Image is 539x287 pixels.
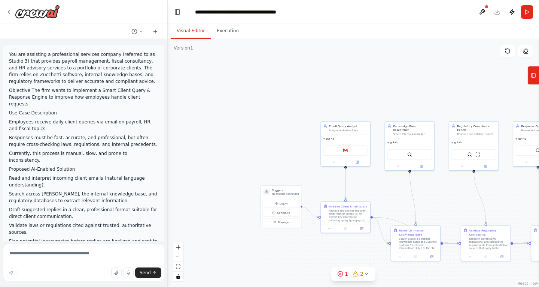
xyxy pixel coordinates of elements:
div: Analyze and extract key information from client emails, identifying the type of query (payroll, H... [329,129,368,132]
g: Edge from triggers to c17f1d0b-dcdc-4839-ad53-522a90dbf8c0 [301,205,318,219]
button: Open in side panel [410,164,433,168]
p: Employees receive daily client queries via email on payroll, HR, and fiscal topics. [9,119,158,132]
span: gpt-4o [454,141,462,144]
div: Regulatory Compliance ExpertResearch and validate current laws, regulations, and compliance requi... [449,121,499,171]
p: Proposed AI-Enabled Solution [9,166,158,173]
span: Event [280,202,287,206]
g: Edge from f7dce043-3799-4d05-bed6-fdc8504cceab to 6ae21f38-a748-49a8-a320-c14ba55cc21d [513,241,529,245]
button: Open in side panel [474,164,497,168]
button: zoom out [173,252,183,262]
button: Open in side panel [355,226,369,231]
button: Open in side panel [346,160,368,165]
button: Event [262,200,300,207]
img: Gmail [343,148,348,153]
img: Logo [15,5,60,18]
div: Knowledge Base ResearcherSearch internal knowledge bases and Zucchetti systems to find relevant p... [385,121,435,171]
div: TriggersNo triggers configuredEventScheduleManage [261,185,302,228]
div: Validate Regulatory ComplianceResearch current laws, regulations, and compliance requirements fro... [461,225,511,261]
p: Read and interpret incoming client emails (natural language understanding). [9,175,158,188]
button: Hide left sidebar [172,7,183,17]
p: Objective The firm wants to implement a Smart Client Query & Response Engine to improve how emplo... [9,87,158,107]
g: Edge from 50c792e7-2a5e-49a6-8b9a-b8708c801afa to c17f1d0b-dcdc-4839-ad53-522a90dbf8c0 [344,168,348,199]
button: 12 [331,267,375,281]
div: Analyze Client Email QueryRetrieve and analyze the client email with ID {email_id} to extract key... [320,201,371,233]
button: No output available [477,254,494,259]
div: Validate Regulatory Compliance [469,228,508,236]
div: Email Query Analyst [329,124,368,128]
p: Search across [PERSON_NAME], the internal knowledge base, and regulatory databases to extract rel... [9,191,158,204]
button: Open in side panel [495,254,509,259]
p: Currently, this process is manual, slow, and prone to inconsistency. [9,150,158,164]
a: React Flow attribution [518,281,538,285]
img: ScrapeWebsiteTool [475,152,480,157]
div: Search internal knowledge bases and Zucchetti systems to find relevant precedents, procedures, an... [393,133,432,136]
button: Switch to previous chat [128,27,146,36]
div: Regulatory Compliance Expert [457,124,496,132]
div: Email Query AnalystAnalyze and extract key information from client emails, identifying the type o... [320,121,371,167]
div: Knowledge Base Researcher [393,124,432,132]
button: Schedule [262,209,300,216]
g: Edge from a0fec6de-15d8-4968-b353-102f01917577 to f7dce043-3799-4d05-bed6-fdc8504cceab [472,168,488,223]
p: You are assisting a professional services company (referred to as Studio 3) that provides payroll... [9,51,158,85]
p: Responses must be fast, accurate, and professional, but often require cross-checking laws, regula... [9,134,158,148]
div: React Flow controls [173,242,183,281]
span: 2 [360,270,363,278]
h3: Triggers [272,188,299,192]
div: Research current laws, regulations, and compliance requirements from authoritative sources that a... [469,237,508,250]
p: Draft suggested replies in a clear, professional format suitable for direct client communication. [9,206,158,220]
span: 1 [345,270,348,278]
button: Visual Editor [171,23,211,39]
div: Analyze Client Email Query [329,204,367,209]
span: Send [140,270,151,276]
div: Research Internal Knowledge BaseSearch Studio 3's internal knowledge bases and Zucchetti systems ... [391,225,441,261]
img: SerperDevTool [468,152,472,157]
button: Manage [262,218,300,226]
button: Upload files [111,267,122,278]
p: Flag potential inaccuracies before replies are finalized and sent to clients. [9,238,158,251]
button: Send [135,267,161,278]
button: Open in side panel [425,254,439,259]
button: Improve this prompt [6,267,16,278]
button: No output available [407,254,424,259]
div: Research and validate current laws, regulations, and compliance requirements related to {query_to... [457,133,496,136]
div: Retrieve and analyze the client email with ID {email_id} to extract key information including: qu... [329,209,368,222]
button: Click to speak your automation idea [123,267,134,278]
span: gpt-4o [390,141,398,144]
div: Search Studio 3's internal knowledge bases and Zucchetti systems for relevant information related... [399,237,438,250]
p: Validate laws or regulations cited against trusted, authoritative sources. [9,222,158,236]
button: Execution [211,23,245,39]
span: Schedule [277,211,290,215]
div: Version 1 [174,45,193,51]
p: Use Case Description [9,110,158,116]
button: No output available [337,226,354,231]
button: toggle interactivity [173,272,183,281]
div: Research Internal Knowledge Base [399,228,438,236]
g: Edge from c17f1d0b-dcdc-4839-ad53-522a90dbf8c0 to f7dce043-3799-4d05-bed6-fdc8504cceab [373,215,459,245]
span: gpt-4o [326,137,334,140]
span: gpt-4o [518,137,526,140]
nav: breadcrumb [195,8,303,16]
p: No triggers configured [272,192,299,195]
g: Edge from c17f1d0b-dcdc-4839-ad53-522a90dbf8c0 to 2d2bedd9-3c4c-44dc-b408-6e743b12ea81 [373,215,389,245]
button: fit view [173,262,183,272]
button: zoom in [173,242,183,252]
span: Manage [278,220,289,224]
button: Start a new chat [149,27,161,36]
g: Edge from 30cc3d0c-6daa-40da-805c-ca2d812db914 to 2d2bedd9-3c4c-44dc-b408-6e743b12ea81 [408,168,418,223]
img: QdrantVectorSearchTool [407,152,412,157]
